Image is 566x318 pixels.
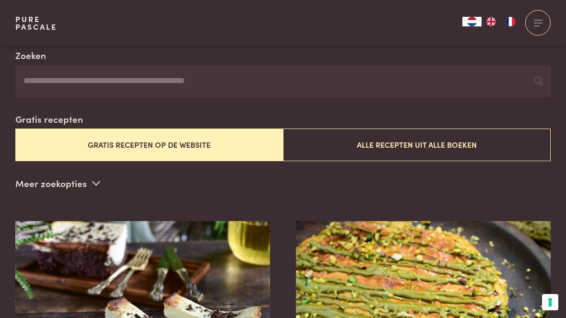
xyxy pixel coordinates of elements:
button: Uw voorkeuren voor toestemming voor trackingtechnologieën [542,294,558,310]
button: Gratis recepten op de website [15,129,283,161]
a: NL [462,17,482,26]
ul: Language list [482,17,520,26]
div: Language [462,17,482,26]
label: Zoeken [15,48,46,62]
a: EN [482,17,501,26]
label: Gratis recepten [15,112,83,126]
button: Alle recepten uit alle boeken [283,129,551,161]
p: Meer zoekopties [15,176,100,190]
a: PurePascale [15,15,57,31]
a: FR [501,17,520,26]
aside: Language selected: Nederlands [462,17,520,26]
